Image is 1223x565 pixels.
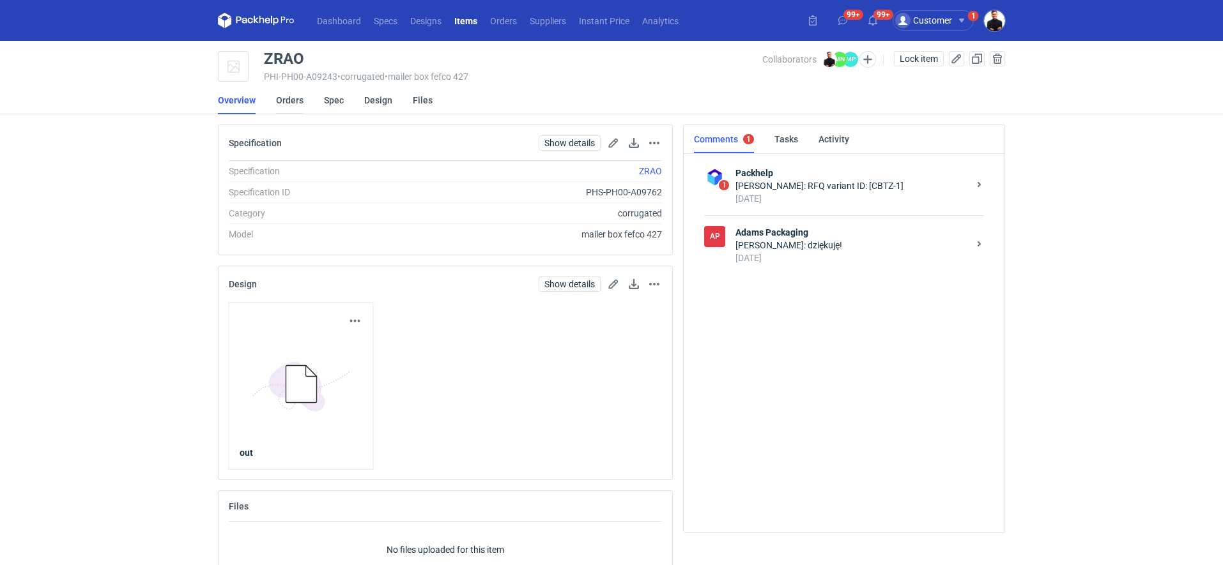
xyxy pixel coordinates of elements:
[229,138,282,148] h2: Specification
[969,51,985,66] button: Duplicate Item
[448,13,484,28] a: Items
[949,51,964,66] button: Edit item
[240,448,253,458] strong: out
[735,167,969,179] strong: Packhelp
[404,13,448,28] a: Designs
[746,135,751,144] div: 1
[704,167,725,188] img: Packhelp
[337,72,385,82] span: • corrugated
[539,276,601,292] a: Show details
[704,226,725,247] div: Adams Packaging
[626,276,642,292] button: Download design
[832,52,847,67] figcaption: MN
[990,51,1005,66] button: Delete item
[229,228,402,241] div: Model
[218,13,295,28] svg: Packhelp Pro
[311,13,367,28] a: Dashboard
[402,207,662,220] div: corrugated
[894,51,944,66] button: Lock item
[573,13,636,28] a: Instant Price
[735,239,969,252] div: [PERSON_NAME]: dziękuję!
[367,13,404,28] a: Specs
[735,252,969,264] div: [DATE]
[774,125,798,153] a: Tasks
[735,226,969,239] strong: Adams Packaging
[324,86,344,114] a: Spec
[694,125,754,153] a: Comments1
[636,13,685,28] a: Analytics
[413,86,433,114] a: Files
[626,135,642,151] button: Download specification
[402,186,662,199] div: PHS-PH00-A09762
[264,72,762,82] div: PHI-PH00-A09243
[893,10,984,31] button: Customer1
[647,135,662,151] button: Actions
[822,52,837,67] img: Tomasz Kubiak
[833,10,853,31] button: 99+
[704,226,725,247] figcaption: AP
[218,86,256,114] a: Overview
[819,125,849,153] a: Activity
[264,51,304,66] div: ZRAO
[735,192,969,205] div: [DATE]
[402,228,662,241] div: mailer box fefco 427
[240,446,363,459] a: out
[229,165,402,177] div: Specification
[364,86,392,114] a: Design
[276,86,304,114] a: Orders
[735,179,969,192] div: [PERSON_NAME]: RFQ variant ID: [CBTZ-1]
[387,543,504,556] p: No files uploaded for this item
[348,313,363,329] button: Actions
[606,135,621,151] button: Edit spec
[229,279,257,289] h2: Design
[843,52,858,67] figcaption: MP
[900,54,938,63] span: Lock item
[863,10,883,31] button: 99+
[539,135,601,151] a: Show details
[859,51,876,68] button: Edit collaborators
[229,186,402,199] div: Specification ID
[229,501,249,511] h2: Files
[385,72,468,82] span: • mailer box fefco 427
[523,13,573,28] a: Suppliers
[984,10,1005,31] img: Tomasz Kubiak
[484,13,523,28] a: Orders
[762,54,817,64] span: Collaborators
[895,13,952,28] div: Customer
[229,207,402,220] div: Category
[719,180,729,190] span: 1
[647,276,662,292] button: Actions
[971,11,976,20] div: 1
[639,166,662,176] a: ZRAO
